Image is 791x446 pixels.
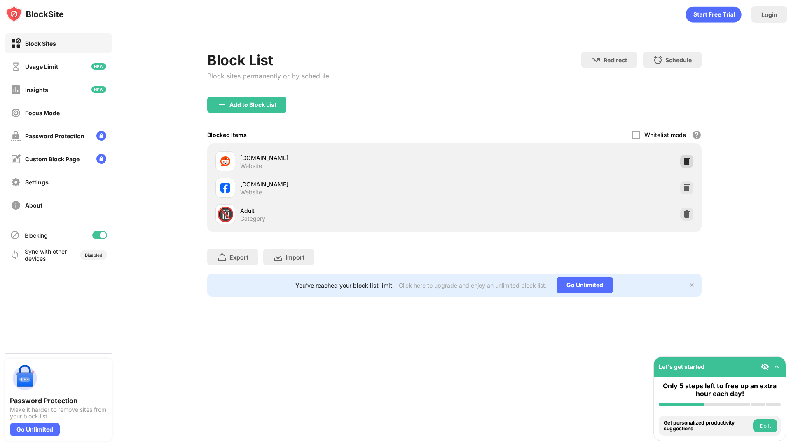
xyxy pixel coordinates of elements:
[25,40,56,47] div: Block Sites
[659,382,781,398] div: Only 5 steps left to free up an extra hour each day!
[664,420,751,432] div: Get personalized productivity suggestions
[25,248,67,262] div: Sync with other devices
[604,57,627,64] div: Redirect
[91,63,106,70] img: new-icon.svg
[6,6,64,22] img: logo-blocksite.svg
[761,11,777,18] div: Login
[91,86,106,93] img: new-icon.svg
[25,109,60,116] div: Focus Mode
[25,156,80,163] div: Custom Block Page
[25,63,58,70] div: Usage Limit
[665,57,692,64] div: Schedule
[10,230,20,240] img: blocking-icon.svg
[240,180,454,189] div: [DOMAIN_NAME]
[240,162,262,170] div: Website
[753,419,777,432] button: Do it
[10,396,107,405] div: Password Protection
[25,202,42,209] div: About
[11,154,21,164] img: customize-block-page-off.svg
[240,215,265,222] div: Category
[229,101,276,108] div: Add to Block List
[220,183,230,193] img: favicons
[11,200,21,210] img: about-off.svg
[96,131,106,141] img: lock-menu.svg
[240,153,454,162] div: [DOMAIN_NAME]
[25,179,49,186] div: Settings
[11,61,21,72] img: time-usage-off.svg
[25,232,48,239] div: Blocking
[207,131,247,138] div: Blocked Items
[286,254,304,261] div: Import
[25,86,48,93] div: Insights
[240,206,454,215] div: Adult
[207,52,329,68] div: Block List
[85,252,102,257] div: Disabled
[11,131,21,141] img: password-protection-off.svg
[240,189,262,196] div: Website
[10,406,107,420] div: Make it harder to remove sites from your block list
[11,38,21,49] img: block-on.svg
[557,277,613,293] div: Go Unlimited
[644,131,686,138] div: Whitelist mode
[10,250,20,260] img: sync-icon.svg
[96,154,106,164] img: lock-menu.svg
[772,363,781,371] img: omni-setup-toggle.svg
[11,177,21,187] img: settings-off.svg
[686,6,742,23] div: animation
[11,85,21,95] img: insights-off.svg
[688,282,695,288] img: x-button.svg
[295,282,394,289] div: You’ve reached your block list limit.
[207,72,329,80] div: Block sites permanently or by schedule
[761,363,769,371] img: eye-not-visible.svg
[659,363,704,370] div: Let's get started
[217,206,234,223] div: 🔞
[220,156,230,166] img: favicons
[25,132,84,139] div: Password Protection
[229,254,248,261] div: Export
[10,363,40,393] img: push-password-protection.svg
[10,423,60,436] div: Go Unlimited
[11,108,21,118] img: focus-off.svg
[399,282,547,289] div: Click here to upgrade and enjoy an unlimited block list.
